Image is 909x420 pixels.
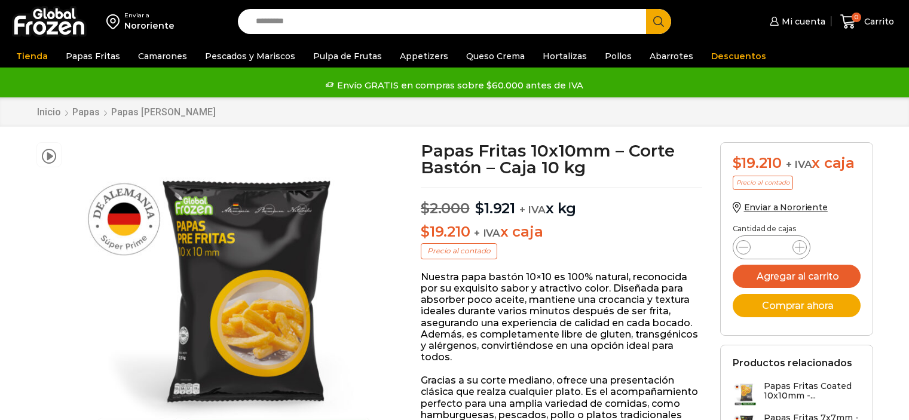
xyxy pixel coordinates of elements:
[199,45,301,68] a: Pescados y Mariscos
[733,357,852,369] h2: Productos relacionados
[124,11,175,20] div: Enviar a
[733,202,828,213] a: Enviar a Nororiente
[764,381,861,401] h3: Papas Fritas Coated 10x10mm -...
[733,155,861,172] div: x caja
[475,200,515,217] bdi: 1.921
[837,8,897,36] a: 0 Carrito
[705,45,772,68] a: Descuentos
[599,45,638,68] a: Pollos
[307,45,388,68] a: Pulpa de Frutas
[72,106,100,118] a: Papas
[421,200,470,217] bdi: 2.000
[519,204,546,216] span: + IVA
[852,13,861,22] span: 0
[421,223,430,240] span: $
[733,265,861,288] button: Agregar al carrito
[421,188,702,217] p: x kg
[733,381,861,407] a: Papas Fritas Coated 10x10mm -...
[111,106,216,118] a: Papas [PERSON_NAME]
[394,45,454,68] a: Appetizers
[36,106,216,118] nav: Breadcrumb
[733,176,793,190] p: Precio al contado
[744,202,828,213] span: Enviar a Nororiente
[644,45,699,68] a: Abarrotes
[421,200,430,217] span: $
[767,10,825,33] a: Mi cuenta
[861,16,894,27] span: Carrito
[474,227,500,239] span: + IVA
[733,294,861,317] button: Comprar ahora
[60,45,126,68] a: Papas Fritas
[36,106,62,118] a: Inicio
[786,158,812,170] span: + IVA
[421,223,470,240] bdi: 19.210
[760,239,783,256] input: Product quantity
[124,20,175,32] div: Nororiente
[10,45,54,68] a: Tienda
[132,45,193,68] a: Camarones
[646,9,671,34] button: Search button
[421,142,702,176] h1: Papas Fritas 10x10mm – Corte Bastón – Caja 10 kg
[733,225,861,233] p: Cantidad de cajas
[106,11,124,32] img: address-field-icon.svg
[475,200,484,217] span: $
[537,45,593,68] a: Hortalizas
[421,223,702,241] p: x caja
[421,243,497,259] p: Precio al contado
[460,45,531,68] a: Queso Crema
[779,16,825,27] span: Mi cuenta
[733,154,782,171] bdi: 19.210
[733,154,742,171] span: $
[421,271,702,363] p: Nuestra papa bastón 10×10 es 100% natural, reconocida por su exquisito sabor y atractivo color. D...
